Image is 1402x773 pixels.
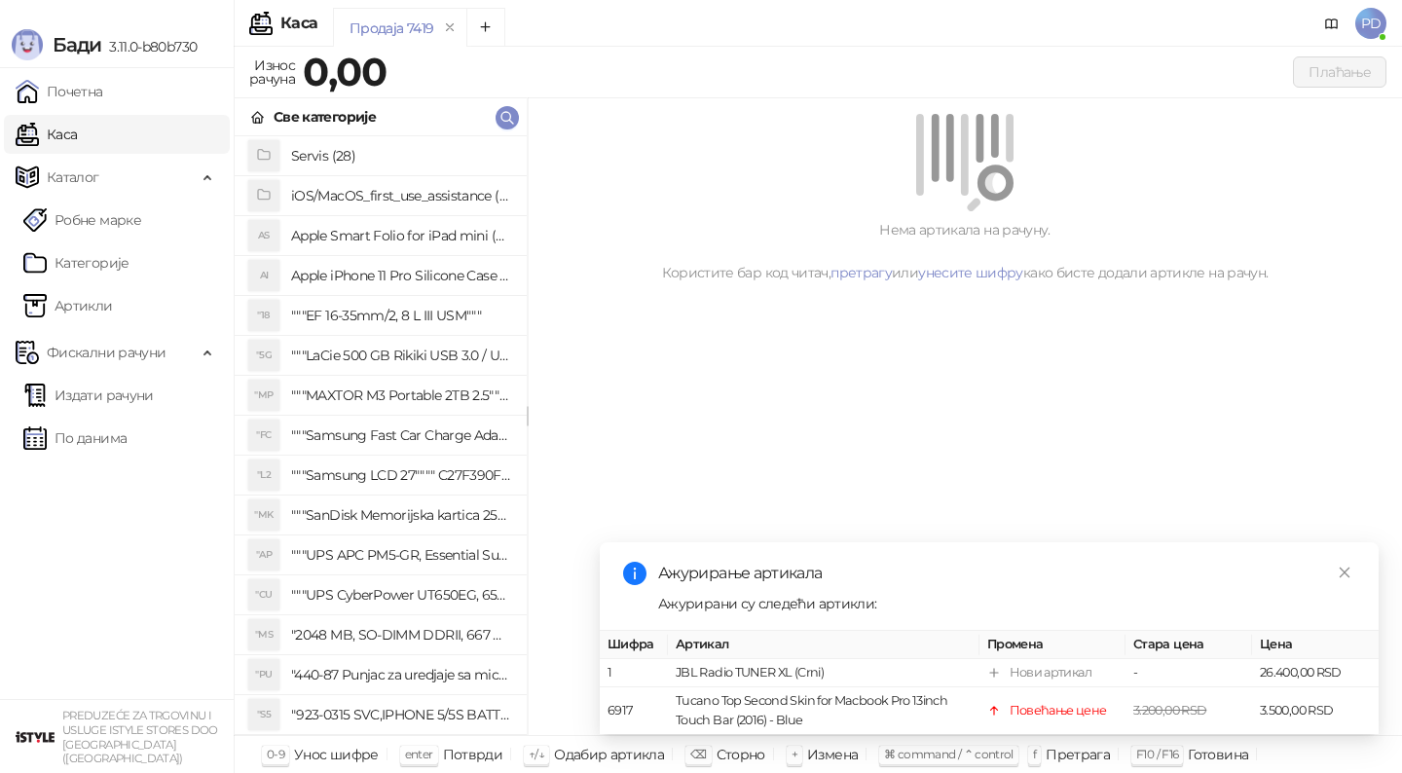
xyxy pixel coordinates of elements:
[1316,8,1347,39] a: Документација
[554,742,664,767] div: Одабир артикла
[884,747,1014,761] span: ⌘ command / ⌃ control
[62,709,218,765] small: PREDUZEĆE ZA TRGOVINU I USLUGE ISTYLE STORES DOO [GEOGRAPHIC_DATA] ([GEOGRAPHIC_DATA])
[23,286,113,325] a: ArtikliАртикли
[267,747,284,761] span: 0-9
[291,260,511,291] h4: Apple iPhone 11 Pro Silicone Case - Black
[16,115,77,154] a: Каса
[291,659,511,690] h4: "440-87 Punjac za uredjaje sa micro USB portom 4/1, Stand."
[437,19,462,36] button: remove
[1252,659,1379,687] td: 26.400,00 RSD
[248,380,279,411] div: "MP
[1334,562,1355,583] a: Close
[23,201,141,239] a: Робне марке
[294,742,379,767] div: Унос шифре
[291,619,511,650] h4: "2048 MB, SO-DIMM DDRII, 667 MHz, Napajanje 1,8 0,1 V, Latencija CL5"
[16,718,55,756] img: 64x64-companyLogo-77b92cf4-9946-4f36-9751-bf7bb5fd2c7d.png
[248,300,279,331] div: "18
[12,29,43,60] img: Logo
[248,619,279,650] div: "MS
[291,460,511,491] h4: """Samsung LCD 27"""" C27F390FHUXEN"""
[291,180,511,211] h4: iOS/MacOS_first_use_assistance (4)
[16,72,103,111] a: Почетна
[303,48,387,95] strong: 0,00
[350,18,433,39] div: Продаја 7419
[274,106,376,128] div: Све категорије
[658,562,1355,585] div: Ажурирање артикала
[551,219,1379,283] div: Нема артикала на рачуну. Користите бар код читач, или како бисте додали артикле на рачун.
[717,742,765,767] div: Сторно
[1355,8,1386,39] span: PD
[1188,742,1248,767] div: Готовина
[1010,701,1107,720] div: Повећање цене
[248,539,279,571] div: "AP
[248,659,279,690] div: "PU
[668,687,979,735] td: Tucano Top Second Skin for Macbook Pro 13inch Touch Bar (2016) - Blue
[1046,742,1110,767] div: Претрага
[600,659,668,687] td: 1
[291,499,511,531] h4: """SanDisk Memorijska kartica 256GB microSDXC sa SD adapterom SDSQXA1-256G-GN6MA - Extreme PLUS, ...
[23,419,127,458] a: По данима
[668,659,979,687] td: JBL Radio TUNER XL (Crni)
[248,499,279,531] div: "MK
[443,742,503,767] div: Потврди
[280,16,317,31] div: Каса
[291,699,511,730] h4: "923-0315 SVC,IPHONE 5/5S BATTERY REMOVAL TRAY Držač za iPhone sa kojim se otvara display
[1125,631,1252,659] th: Стара цена
[405,747,433,761] span: enter
[248,460,279,491] div: "L2
[792,747,797,761] span: +
[291,300,511,331] h4: """EF 16-35mm/2, 8 L III USM"""
[248,420,279,451] div: "FC
[600,687,668,735] td: 6917
[291,140,511,171] h4: Servis (28)
[248,220,279,251] div: AS
[600,631,668,659] th: Шифра
[291,420,511,451] h4: """Samsung Fast Car Charge Adapter, brzi auto punja_, boja crna"""
[248,340,279,371] div: "5G
[623,562,646,585] span: info-circle
[690,747,706,761] span: ⌫
[235,136,527,735] div: grid
[291,539,511,571] h4: """UPS APC PM5-GR, Essential Surge Arrest,5 utic_nica"""
[248,699,279,730] div: "S5
[529,747,544,761] span: ↑/↓
[248,260,279,291] div: AI
[668,631,979,659] th: Артикал
[291,380,511,411] h4: """MAXTOR M3 Portable 2TB 2.5"""" crni eksterni hard disk HX-M201TCB/GM"""
[658,593,1355,614] div: Ажурирани су следећи артикли:
[53,33,101,56] span: Бади
[47,333,166,372] span: Фискални рачуни
[1252,631,1379,659] th: Цена
[1252,687,1379,735] td: 3.500,00 RSD
[23,243,129,282] a: Категорије
[1010,663,1091,682] div: Нови артикал
[1136,747,1178,761] span: F10 / F16
[291,340,511,371] h4: """LaCie 500 GB Rikiki USB 3.0 / Ultra Compact & Resistant aluminum / USB 3.0 / 2.5"""""""
[248,579,279,610] div: "CU
[1338,566,1351,579] span: close
[1033,747,1036,761] span: f
[291,579,511,610] h4: """UPS CyberPower UT650EG, 650VA/360W , line-int., s_uko, desktop"""
[918,264,1023,281] a: унесите шифру
[1293,56,1386,88] button: Плаћање
[101,38,197,55] span: 3.11.0-b80b730
[291,220,511,251] h4: Apple Smart Folio for iPad mini (A17 Pro) - Sage
[23,376,154,415] a: Издати рачуни
[245,53,299,92] div: Износ рачуна
[830,264,892,281] a: претрагу
[979,631,1125,659] th: Промена
[466,8,505,47] button: Add tab
[807,742,858,767] div: Измена
[1133,703,1206,718] span: 3.200,00 RSD
[47,158,99,197] span: Каталог
[1125,659,1252,687] td: -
